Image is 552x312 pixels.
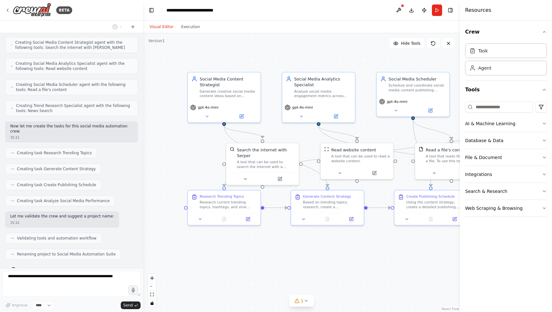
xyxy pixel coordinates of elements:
g: Edge from 9df8c630-342a-4e4f-bc16-01c48e0ad3b3 to d2478bf3-de9d-4b04-aec4-d02a743d1204 [316,126,360,140]
div: Social Media Content StrategistGenerate creative social media content ideas based on trending top... [187,72,261,123]
img: ScrapeWebsiteTool [324,147,329,152]
div: Social Media Content Strategist [200,76,257,88]
g: Edge from 6886c91e-61c9-4161-99ca-9e691f1ff3cb to e891d2a9-ec88-4f31-9b20-d2512b526d1d [410,120,455,140]
button: File & Document [465,149,547,166]
button: Send [121,301,141,309]
div: Generate Content StrategyBased on trending topics research, create a comprehensive content strate... [291,190,364,226]
img: FileReadTool [419,147,424,152]
button: zoom out [148,282,156,291]
button: Open in side panel [263,175,296,182]
button: Open in side panel [341,216,361,223]
g: Edge from 476c93e6-552f-4173-81f6-f328a0114df4 to 12a69dd6-e1cc-4d59-bf2e-57420f02712f [264,205,287,210]
div: Crew [465,41,547,80]
button: Open in side panel [319,113,352,120]
div: Tools [465,99,547,222]
h4: Resources [465,6,491,14]
div: 15:12 [10,220,114,225]
div: Create Publishing ScheduleUsing the content strategy, create a detailed publishing schedule for {... [394,190,468,226]
button: zoom in [148,274,156,282]
div: Research Trending Topics [200,194,244,199]
nav: breadcrumb [166,7,231,13]
div: Task [478,48,488,54]
span: Creating Social Media Content Strategist agent with the following tools: Search the internet with... [15,40,133,50]
div: React Flow controls [148,274,156,307]
button: Web Scraping & Browsing [465,200,547,217]
button: No output available [315,216,340,223]
span: Creating task Research Trending Topics [17,150,92,156]
div: Search the internet with Serper [237,147,295,159]
div: Social Media Scheduler [388,76,446,82]
button: Open in side panel [452,170,485,177]
img: Logo [13,3,51,17]
div: Social Media Analytics Specialist [294,76,351,88]
button: Execution [177,23,204,31]
div: Analyze social media engagement metrics across {platforms}, identify performance patterns, track ... [294,89,351,99]
div: Agent [478,65,491,71]
button: Open in side panel [238,216,258,223]
span: Improve [12,303,27,308]
button: AI & Machine Learning [465,115,547,132]
button: 1 [289,295,314,307]
div: ScrapeWebsiteToolRead website contentA tool that can be used to read a website content. [320,143,394,180]
span: Renaming project to Social Media Automation Suite [17,252,116,257]
span: 1 [301,298,304,304]
button: No output available [212,216,237,223]
div: A tool that can be used to search the internet with a search_query. Supports different search typ... [237,160,295,169]
div: A tool that reads the content of a file. To use this tool, provide a 'file_path' parameter with t... [426,154,484,164]
span: Creating Social Media Analytics Specialist agent with the following tools: Read website content [16,61,133,71]
div: Using the content strategy, create a detailed publishing schedule for {platforms}. Organize conte... [406,200,464,209]
span: Creating task Create Publishing Schedule [17,182,96,187]
div: SerperDevToolSearch the internet with SerperA tool that can be used to search the internet with a... [226,143,299,186]
div: FileReadToolRead a file's contentA tool that reads the content of a file. To use this tool, provi... [415,143,488,180]
span: gpt-4o-mini [387,99,407,104]
div: A tool that can be used to read a website content. [331,154,390,164]
span: Creating task Generate Content Strategy [17,166,96,171]
div: Read a file's content [426,147,468,153]
button: Tools [465,81,547,99]
p: Let me validate the crew and suggest a project name: [10,214,114,219]
button: Hide left sidebar [147,6,156,15]
button: fit view [148,291,156,299]
button: Integrations [465,166,547,183]
div: 15:11 [10,135,133,140]
button: Database & Data [465,132,547,149]
button: No output available [418,216,443,223]
div: Social Media SchedulerSchedule and coordinate social media content publishing across {platforms},... [376,72,450,117]
button: Crew [465,23,547,41]
div: Create Publishing Schedule [406,194,455,199]
span: gpt-4o-mini [198,105,218,110]
button: Hide right sidebar [446,6,455,15]
div: Schedule and coordinate social media content publishing across {platforms}, ensure consistent pos... [388,83,446,93]
button: Hide Tools [389,38,424,49]
g: Edge from 12a69dd6-e1cc-4d59-bf2e-57420f02712f to e43286a1-adf4-4d89-b2d1-4795c38e5667 [368,205,391,210]
div: Generate Content Strategy [303,194,351,199]
button: Click to speak your automation idea [128,285,138,295]
div: Social Media Analytics SpecialistAnalyze social media engagement metrics across {platforms}, iden... [282,72,356,123]
div: Research Trending TopicsResearch current trending topics, hashtags, and viral content in {industr... [187,190,261,226]
button: Start a new chat [128,23,138,31]
a: React Flow attribution [442,307,459,311]
div: Generate creative social media content ideas based on trending topics in {industry}, analyze opti... [200,89,257,99]
span: Creating Social Media Scheduler agent with the following tools: Read a file's content [16,82,133,92]
div: BETA [56,6,72,14]
g: Edge from c3ff7a99-d2bc-4b16-983c-720741fe1de7 to 9bd9890c-217b-4253-a14f-aebd7da68758 [221,126,265,138]
button: toggle interactivity [148,299,156,307]
button: Open in side panel [225,113,258,120]
img: SerperDevTool [230,147,234,152]
div: Version 1 [148,38,165,43]
span: Validating tools and automation workflow [17,236,96,241]
span: Hide Tools [401,41,420,46]
button: Open in side panel [414,107,447,114]
div: Research current trending topics, hashtags, and viral content in {industry}. Identify emerging tr... [200,200,257,209]
p: Now let me create the tasks for this social media automation crew: [10,124,133,134]
g: Edge from c3ff7a99-d2bc-4b16-983c-720741fe1de7 to 12a69dd6-e1cc-4d59-bf2e-57420f02712f [221,126,330,186]
span: Send [123,303,133,308]
button: Switch to previous chat [110,23,125,31]
div: Read website content [331,147,376,153]
button: Open in side panel [357,170,391,177]
span: Creating task Analyze Social Media Performance [17,198,110,203]
button: Improve [3,301,30,309]
span: Creating Trend Research Specialist agent with the following tools: News Search [16,103,133,113]
button: Open in side panel [444,216,464,223]
button: Search & Research [465,183,547,200]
